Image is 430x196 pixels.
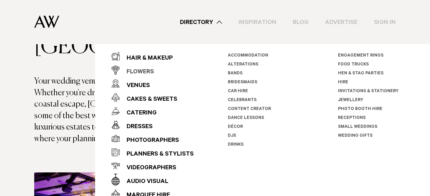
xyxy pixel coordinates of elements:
a: Dance Lessons [228,116,264,121]
a: Hire [338,80,348,85]
a: Dresses [112,118,194,132]
div: Audio Visual [120,175,168,189]
a: Videographers [112,159,194,173]
a: Cakes & Sweets [112,90,194,104]
img: Auckland Weddings Logo [34,15,59,28]
a: Small Weddings [338,125,377,130]
a: Catering [112,104,194,118]
a: Drinks [228,143,244,147]
a: Décor [228,125,243,130]
a: Blog [285,17,317,27]
div: Venues [120,79,150,93]
div: Cakes & Sweets [120,93,177,107]
a: Hen & Stag Parties [338,71,383,76]
a: Directory [172,17,230,27]
a: Planners & Stylists [112,145,194,159]
a: Celebrants [228,98,257,103]
a: Receptions [338,116,366,121]
a: Invitations & Stationery [338,89,399,94]
a: Venues [112,77,194,90]
a: Advertise [317,17,366,27]
div: Planners & Stylists [120,148,194,161]
a: Sign In [366,17,404,27]
a: Car Hire [228,89,248,94]
a: Photographers [112,132,194,145]
a: Bridesmaids [228,80,257,85]
a: DJs [228,134,236,138]
div: Photographers [120,134,179,148]
a: Inspiration [230,17,285,27]
div: Flowers [120,65,154,79]
a: Food Trucks [338,62,369,67]
a: Hair & Makeup [112,49,194,63]
a: Photo Booth Hire [338,107,382,112]
a: Alterations [228,62,258,67]
div: Catering [120,107,157,120]
div: Videographers [120,161,176,175]
a: Audio Visual [112,173,194,186]
a: Wedding Gifts [338,134,373,138]
a: Content Creator [228,107,271,112]
a: Jewellery [338,98,363,103]
a: Bands [228,71,243,76]
div: Dresses [120,120,153,134]
a: Flowers [112,63,194,77]
a: Engagement Rings [338,53,383,58]
a: Accommodation [228,53,268,58]
p: Your wedding venue sets the tone for your entire day. Whether you're dreaming of a vineyard, urba... [34,76,215,145]
div: Hair & Makeup [120,52,173,65]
